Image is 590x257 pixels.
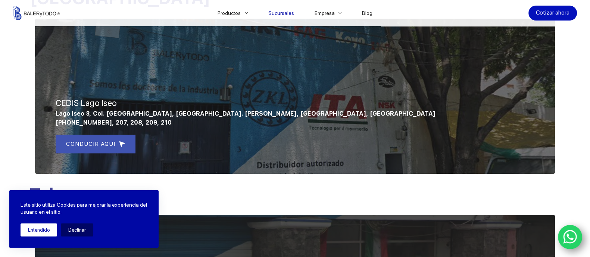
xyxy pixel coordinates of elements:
[56,98,117,108] span: CEDIS Lago Iseo
[558,225,583,250] a: WhatsApp
[56,119,172,126] span: [PHONE_NUMBER], 207, 208, 209, 210
[56,135,135,153] a: CONDUCIR AQUI
[21,223,57,236] button: Entendido
[56,110,436,117] span: Lago Iseo 3, Col. [GEOGRAPHIC_DATA], [GEOGRAPHIC_DATA]. [PERSON_NAME], [GEOGRAPHIC_DATA], [GEOGRA...
[61,223,93,236] button: Declinar
[528,6,577,21] a: Cotizar ahora
[13,6,60,20] img: Balerytodo
[29,184,82,204] span: Toluca
[21,201,147,216] p: Este sitio utiliza Cookies para mejorar la experiencia del usuario en el sitio.
[66,140,115,148] span: CONDUCIR AQUI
